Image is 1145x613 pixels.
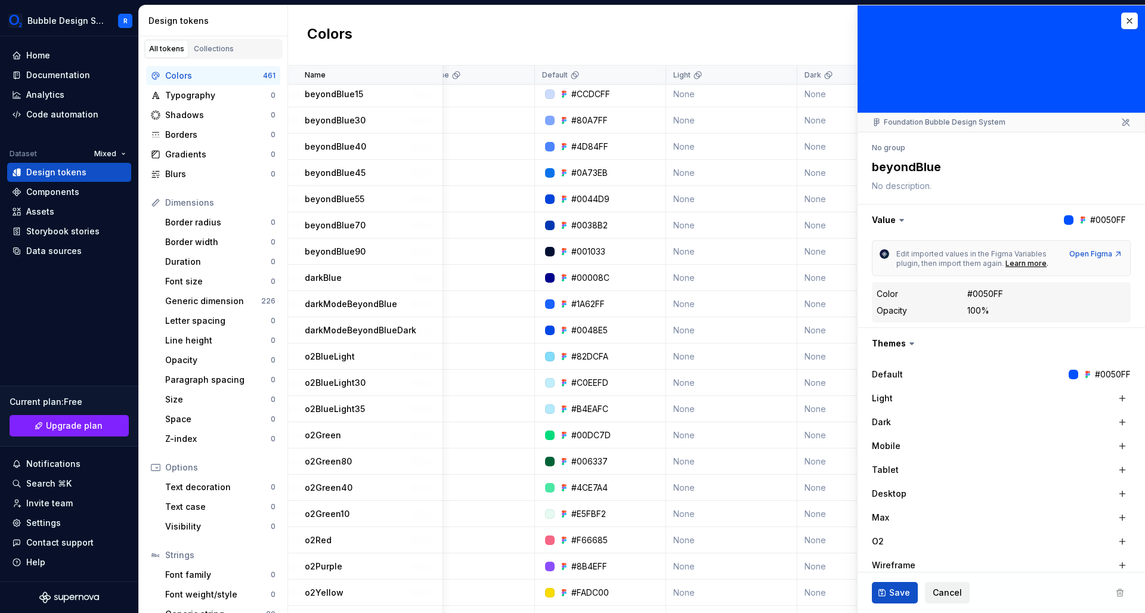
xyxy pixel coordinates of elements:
a: Generic dimension226 [160,292,280,311]
div: 0 [271,375,276,385]
div: 100% [967,305,989,317]
div: 0 [271,218,276,227]
a: Design tokens [7,163,131,182]
td: None [797,501,929,527]
td: None [666,186,797,212]
p: o2BlueLight30 [305,377,366,389]
td: None [666,396,797,422]
p: beyondBlue30 [305,114,366,126]
div: Design tokens [148,15,283,27]
textarea: beyondBlue [869,156,1128,178]
div: Space [165,413,271,425]
td: None [666,527,797,553]
td: None [666,239,797,265]
a: Border width0 [160,233,280,252]
p: beyondBlue70 [305,219,366,231]
a: Invite team [7,494,131,513]
div: Line height [165,335,271,346]
div: Invite team [26,497,73,509]
p: o2Purple [305,561,342,572]
div: Settings [26,517,61,529]
td: None [404,160,535,186]
p: o2Green80 [305,456,352,468]
a: Open Figma [1069,249,1123,259]
div: Bubble Design System [27,15,104,27]
div: #0044D9 [571,193,609,205]
div: #0038B2 [571,219,608,231]
td: None [797,134,929,160]
img: 1a847f6c-1245-4c66-adf2-ab3a177fc91e.png [8,14,23,28]
p: beyondBlue15 [305,88,363,100]
td: None [797,317,929,343]
div: Font size [165,275,271,287]
div: Border radius [165,216,271,228]
div: No group [872,143,905,153]
label: Mobile [872,440,900,452]
td: None [797,212,929,239]
div: 461 [263,71,276,81]
div: Code automation [26,109,98,120]
a: Font family0 [160,565,280,584]
td: None [404,448,535,475]
td: None [404,580,535,606]
td: None [666,107,797,134]
p: beyondBlue40 [305,141,366,153]
a: Border radius0 [160,213,280,232]
div: 0 [271,434,276,444]
div: #0048E5 [571,324,608,336]
td: None [666,370,797,396]
td: None [797,265,929,291]
span: Edit imported values in the Figma Variables plugin, then import them again. [896,249,1048,268]
span: Save [889,587,910,599]
div: 0 [271,395,276,404]
div: #4CE7A4 [571,482,608,494]
div: #00DC7D [571,429,611,441]
a: Size0 [160,390,280,409]
td: None [797,580,929,606]
div: Opacity [165,354,271,366]
td: None [666,265,797,291]
div: 0 [271,130,276,140]
span: Cancel [933,587,962,599]
div: 0 [271,414,276,424]
div: Options [165,462,276,473]
td: None [797,527,929,553]
svg: Supernova Logo [39,592,99,603]
div: Border width [165,236,271,248]
a: Text decoration0 [160,478,280,497]
a: Typography0 [146,86,280,105]
p: Default [542,70,568,80]
div: Opacity [877,305,907,317]
div: #00008C [571,272,609,284]
div: 0 [271,570,276,580]
div: Letter spacing [165,315,271,327]
div: 0 [271,257,276,267]
a: Settings [7,513,131,532]
button: Contact support [7,533,131,552]
div: Notifications [26,458,81,470]
td: None [666,343,797,370]
div: #C0EEFD [571,377,608,389]
div: #F66685 [571,534,608,546]
div: All tokens [149,44,184,54]
div: 0 [271,502,276,512]
td: None [404,239,535,265]
a: Analytics [7,85,131,104]
td: None [404,422,535,448]
div: Design tokens [26,166,86,178]
td: None [404,501,535,527]
p: o2Green40 [305,482,352,494]
div: Paragraph spacing [165,374,271,386]
div: 0 [271,169,276,179]
div: #0A73EB [571,167,608,179]
button: Upgrade plan [10,415,129,436]
td: None [404,343,535,370]
div: Typography [165,89,271,101]
p: darkModeBeyondBlue [305,298,397,310]
a: Components [7,182,131,202]
a: Duration0 [160,252,280,271]
div: #4D84FF [571,141,608,153]
td: None [666,553,797,580]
